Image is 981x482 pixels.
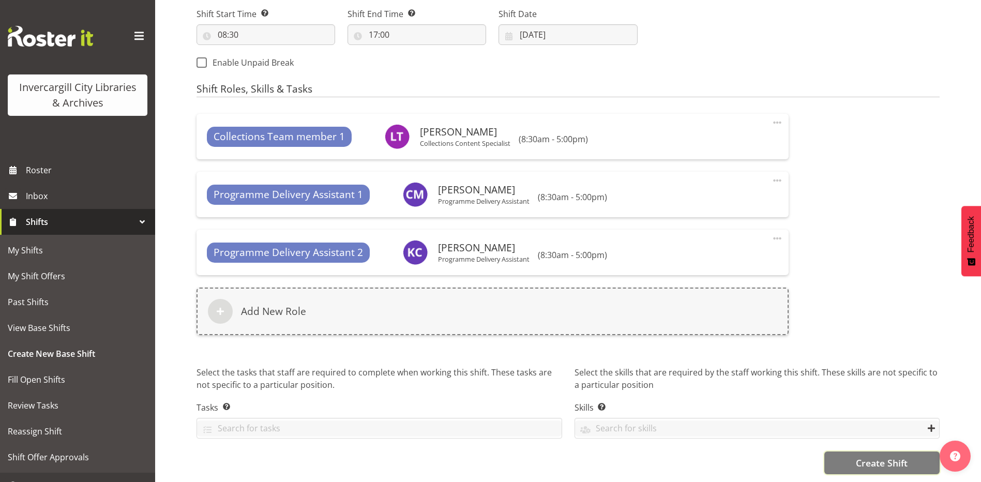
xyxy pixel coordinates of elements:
h6: (8:30am - 5:00pm) [519,134,588,144]
span: My Shifts [8,243,147,258]
a: My Shifts [3,237,153,263]
button: Feedback - Show survey [961,206,981,276]
a: Reassign Shift [3,418,153,444]
h6: [PERSON_NAME] [438,184,530,195]
p: Select the tasks that staff are required to complete when working this shift. These tasks are not... [197,366,562,393]
input: Click to select... [499,24,637,45]
a: Shift Offer Approvals [3,444,153,470]
span: Fill Open Shifts [8,372,147,387]
button: Create Shift [824,451,940,474]
a: Fill Open Shifts [3,367,153,393]
a: My Shift Offers [3,263,153,289]
span: My Shift Offers [8,268,147,284]
h6: [PERSON_NAME] [438,242,530,253]
img: help-xxl-2.png [950,451,960,461]
div: Invercargill City Libraries & Archives [18,80,137,111]
a: Create New Base Shift [3,341,153,367]
img: keyu-chen11672.jpg [403,240,428,265]
a: Review Tasks [3,393,153,418]
h4: Shift Roles, Skills & Tasks [197,83,940,98]
span: Shifts [26,214,134,230]
span: Reassign Shift [8,424,147,439]
h6: [PERSON_NAME] [420,126,510,138]
h6: Add New Role [241,305,306,318]
label: Skills [575,401,940,414]
span: Create New Base Shift [8,346,147,361]
a: Past Shifts [3,289,153,315]
label: Shift Date [499,8,637,20]
p: Programme Delivery Assistant [438,255,530,263]
span: Review Tasks [8,398,147,413]
span: Create Shift [856,456,908,470]
p: Collections Content Specialist [420,139,510,147]
span: Past Shifts [8,294,147,310]
p: Programme Delivery Assistant [438,197,530,205]
span: Feedback [967,216,976,252]
input: Click to select... [197,24,335,45]
span: Programme Delivery Assistant 1 [214,187,363,202]
input: Click to select... [348,24,486,45]
label: Shift Start Time [197,8,335,20]
span: Collections Team member 1 [214,129,345,144]
span: Programme Delivery Assistant 2 [214,245,363,260]
span: View Base Shifts [8,320,147,336]
span: Enable Unpaid Break [207,57,294,68]
img: lyndsay-tautari11676.jpg [385,124,410,149]
h6: (8:30am - 5:00pm) [538,192,607,202]
input: Search for tasks [197,420,562,436]
span: Roster [26,162,150,178]
label: Tasks [197,401,562,414]
a: View Base Shifts [3,315,153,341]
img: chamique-mamolo11658.jpg [403,182,428,207]
h6: (8:30am - 5:00pm) [538,250,607,260]
span: Inbox [26,188,150,204]
span: Shift Offer Approvals [8,449,147,465]
label: Shift End Time [348,8,486,20]
img: Rosterit website logo [8,26,93,47]
input: Search for skills [575,420,940,436]
p: Select the skills that are required by the staff working this shift. These skills are not specifi... [575,366,940,393]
